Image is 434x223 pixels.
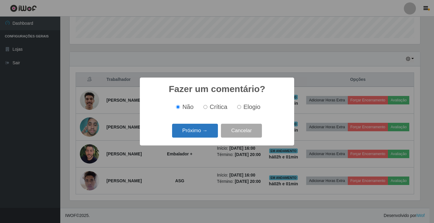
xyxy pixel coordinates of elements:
[221,124,262,138] button: Cancelar
[210,104,228,110] span: Crítica
[176,105,180,109] input: Não
[237,105,241,109] input: Elogio
[244,104,260,110] span: Elogio
[203,105,207,109] input: Crítica
[172,124,218,138] button: Próximo →
[182,104,193,110] span: Não
[169,84,265,94] h2: Fazer um comentário?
